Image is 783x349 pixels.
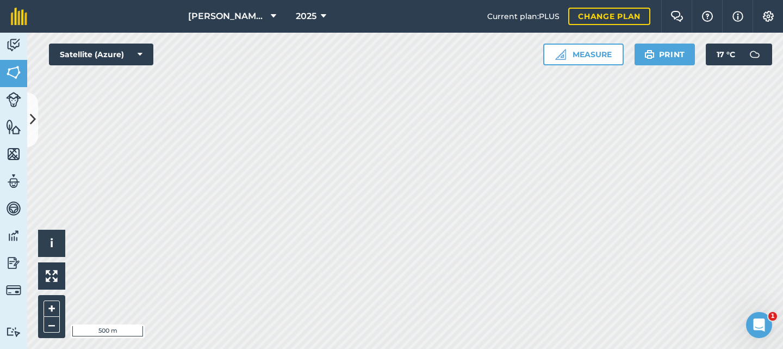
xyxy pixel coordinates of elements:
img: svg+xml;base64,PD94bWwgdmVyc2lvbj0iMS4wIiBlbmNvZGluZz0idXRmLTgiPz4KPCEtLSBHZW5lcmF0b3I6IEFkb2JlIE... [6,228,21,244]
img: svg+xml;base64,PHN2ZyB4bWxucz0iaHR0cDovL3d3dy53My5vcmcvMjAwMC9zdmciIHdpZHRoPSI1NiIgaGVpZ2h0PSI2MC... [6,119,21,135]
button: – [43,317,60,333]
img: svg+xml;base64,PHN2ZyB4bWxucz0iaHR0cDovL3d3dy53My5vcmcvMjAwMC9zdmciIHdpZHRoPSIxOSIgaGVpZ2h0PSIyNC... [644,48,655,61]
img: svg+xml;base64,PD94bWwgdmVyc2lvbj0iMS4wIiBlbmNvZGluZz0idXRmLTgiPz4KPCEtLSBHZW5lcmF0b3I6IEFkb2JlIE... [6,255,21,271]
span: 1 [768,312,777,321]
span: Current plan : PLUS [487,10,560,22]
span: 17 ° C [717,44,735,65]
img: A question mark icon [701,11,714,22]
span: i [50,236,53,250]
img: svg+xml;base64,PHN2ZyB4bWxucz0iaHR0cDovL3d3dy53My5vcmcvMjAwMC9zdmciIHdpZHRoPSI1NiIgaGVpZ2h0PSI2MC... [6,64,21,81]
span: [PERSON_NAME] Farms [188,10,266,23]
button: Print [635,44,695,65]
img: svg+xml;base64,PD94bWwgdmVyc2lvbj0iMS4wIiBlbmNvZGluZz0idXRmLTgiPz4KPCEtLSBHZW5lcmF0b3I6IEFkb2JlIE... [6,283,21,298]
img: svg+xml;base64,PHN2ZyB4bWxucz0iaHR0cDovL3d3dy53My5vcmcvMjAwMC9zdmciIHdpZHRoPSIxNyIgaGVpZ2h0PSIxNy... [732,10,743,23]
img: svg+xml;base64,PD94bWwgdmVyc2lvbj0iMS4wIiBlbmNvZGluZz0idXRmLTgiPz4KPCEtLSBHZW5lcmF0b3I6IEFkb2JlIE... [6,173,21,189]
img: svg+xml;base64,PHN2ZyB4bWxucz0iaHR0cDovL3d3dy53My5vcmcvMjAwMC9zdmciIHdpZHRoPSI1NiIgaGVpZ2h0PSI2MC... [6,146,21,162]
span: 2025 [296,10,316,23]
img: svg+xml;base64,PD94bWwgdmVyc2lvbj0iMS4wIiBlbmNvZGluZz0idXRmLTgiPz4KPCEtLSBHZW5lcmF0b3I6IEFkb2JlIE... [6,327,21,337]
button: + [43,301,60,317]
img: fieldmargin Logo [11,8,27,25]
img: A cog icon [762,11,775,22]
button: Measure [543,44,624,65]
img: Ruler icon [555,49,566,60]
img: Two speech bubbles overlapping with the left bubble in the forefront [670,11,683,22]
img: svg+xml;base64,PD94bWwgdmVyc2lvbj0iMS4wIiBlbmNvZGluZz0idXRmLTgiPz4KPCEtLSBHZW5lcmF0b3I6IEFkb2JlIE... [744,44,766,65]
button: Satellite (Azure) [49,44,153,65]
img: svg+xml;base64,PD94bWwgdmVyc2lvbj0iMS4wIiBlbmNvZGluZz0idXRmLTgiPz4KPCEtLSBHZW5lcmF0b3I6IEFkb2JlIE... [6,92,21,107]
img: Four arrows, one pointing top left, one top right, one bottom right and the last bottom left [46,270,58,282]
iframe: Intercom live chat [746,312,772,338]
button: i [38,230,65,257]
a: Change plan [568,8,650,25]
img: svg+xml;base64,PD94bWwgdmVyc2lvbj0iMS4wIiBlbmNvZGluZz0idXRmLTgiPz4KPCEtLSBHZW5lcmF0b3I6IEFkb2JlIE... [6,37,21,53]
button: 17 °C [706,44,772,65]
img: svg+xml;base64,PD94bWwgdmVyc2lvbj0iMS4wIiBlbmNvZGluZz0idXRmLTgiPz4KPCEtLSBHZW5lcmF0b3I6IEFkb2JlIE... [6,200,21,217]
